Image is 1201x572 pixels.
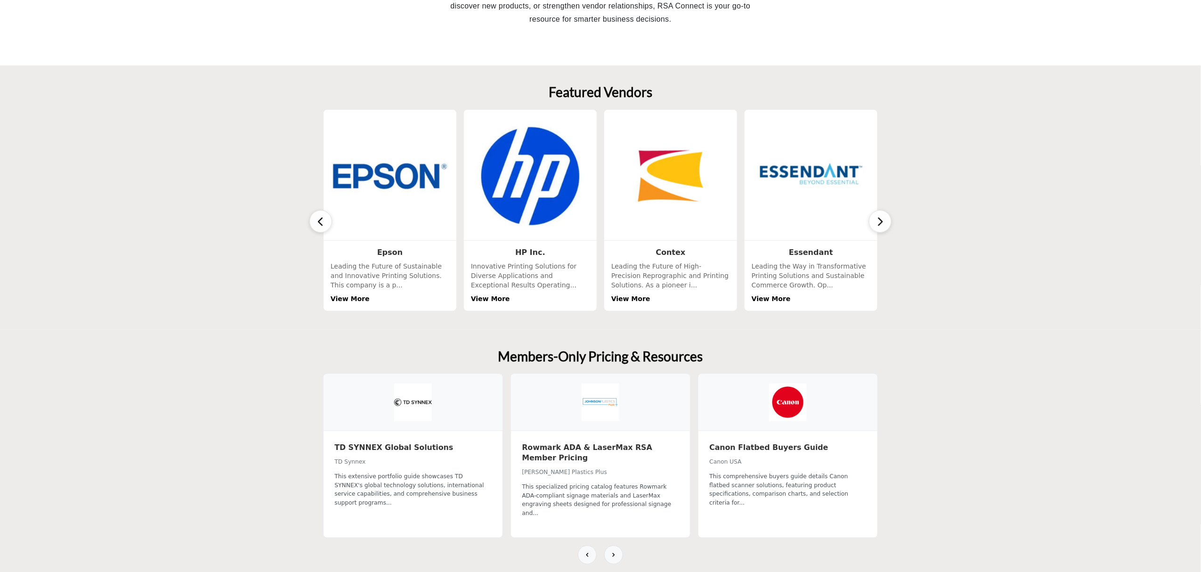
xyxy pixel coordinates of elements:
[710,442,866,457] a: Canon Flatbed Buyers Guide
[335,458,366,465] span: TD Synnex
[471,295,510,302] a: View More
[611,262,730,303] div: Leading the Future of High-Precision Reprographic and Printing Solutions. As a pioneer i...
[335,442,491,453] h3: TD SYNNEX Global Solutions
[335,442,491,457] a: TD SYNNEX Global Solutions
[498,349,703,365] h2: Members-Only Pricing & Resources
[710,458,742,465] span: Canon USA
[611,295,650,302] a: View More
[710,442,866,453] h3: Canon Flatbed Buyers Guide
[710,472,866,507] div: This comprehensive buyers guide details Canon flatbed scanner solutions, featuring product specif...
[522,469,607,475] span: [PERSON_NAME] Plastics Plus
[656,248,686,257] a: Contex
[335,472,491,507] div: This extensive portfolio guide showcases TD SYNNEX's global technology solutions, international s...
[522,442,679,463] h3: Rowmark ADA & LaserMax RSA Member Pricing
[331,295,370,302] a: View More
[789,248,833,257] a: Essendant
[769,384,807,421] img: Canon USA
[752,295,791,302] a: View More
[582,384,619,421] img: Johnson Plastics Plus
[331,262,449,303] div: Leading the Future of Sustainable and Innovative Printing Solutions. This company is a p...
[471,117,590,236] img: HP Inc.
[522,442,679,467] a: Rowmark ADA & LaserMax RSA Member Pricing
[752,117,870,236] img: Essendant
[522,482,679,517] div: This specialized pricing catalog features Rowmark ADA-compliant signage materials and LaserMax en...
[752,262,870,303] div: Leading the Way in Transformative Printing Solutions and Sustainable Commerce Growth. Op...
[515,248,545,257] a: HP Inc.
[331,117,449,236] img: Epson
[549,84,652,100] h2: Featured Vendors
[377,248,403,257] a: Epson
[611,117,730,236] img: Contex
[394,384,432,421] img: TD Synnex
[471,262,590,303] div: Innovative Printing Solutions for Diverse Applications and Exceptional Results Operating...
